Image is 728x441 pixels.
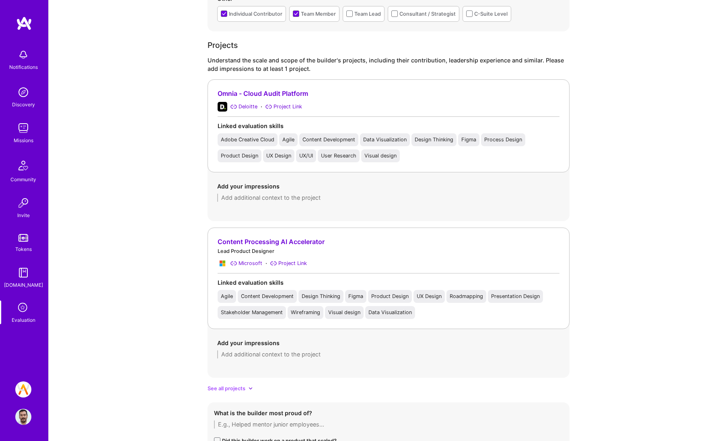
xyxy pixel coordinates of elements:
[13,409,33,425] a: User Avatar
[14,156,33,175] img: Community
[17,211,30,219] div: Invite
[484,137,522,143] div: Process Design
[214,409,563,417] div: What is the builder most proud of?
[450,293,483,300] div: Roadmapping
[208,41,570,50] div: Projects
[4,281,43,289] div: [DOMAIN_NAME]
[218,89,559,98] div: Omnia - Cloud Audit Platform
[15,120,31,136] img: teamwork
[10,175,36,184] div: Community
[278,259,307,267] div: Project Link
[417,293,442,300] div: UX Design
[15,265,31,281] img: guide book
[474,10,508,18] div: C-Suite Level
[208,384,570,393] div: See all projects
[221,153,258,159] div: Product Design
[270,260,277,267] i: Project Link
[302,137,355,143] div: Content Development
[218,122,559,130] div: Linked evaluation skills
[218,102,227,112] img: Company logo
[218,238,559,246] div: Content Processing AI Accelerator
[265,104,272,110] i: Project Link
[230,259,262,267] a: Microsoft
[15,47,31,63] img: bell
[239,259,262,267] div: Microsoft
[399,10,456,18] div: Consultant / Strategist
[208,384,245,393] span: See all projects
[218,247,559,255] div: Lead Product Designer
[299,153,313,159] div: UX/UI
[15,245,32,253] div: Tokens
[218,278,559,287] div: Linked evaluation skills
[12,316,35,324] div: Evaluation
[15,195,31,211] img: Invite
[302,293,340,300] div: Design Thinking
[221,309,283,316] div: Stakeholder Management
[230,102,257,111] a: Deloitte
[261,102,262,111] div: ·
[218,259,227,268] img: Company logo
[249,386,253,390] i: icon ArrowDownSecondarySmall
[266,153,291,159] div: UX Design
[363,137,407,143] div: Data Visualization
[14,136,33,145] div: Missions
[230,104,237,110] i: Deloitte
[328,309,360,316] div: Visual design
[230,260,237,267] i: Microsoft
[16,16,32,31] img: logo
[13,381,33,398] a: A.Team // Selection Team - help us grow the community!
[16,300,31,316] i: icon SelectionTeam
[208,56,570,73] div: Understand the scale and scope of the builder's projects, including their contribution, leadershi...
[348,293,363,300] div: Figma
[221,137,274,143] div: Adobe Creative Cloud
[461,137,476,143] div: Figma
[368,309,412,316] div: Data Visualization
[301,10,336,18] div: Team Member
[217,182,560,190] div: Add your impressions
[229,10,282,18] div: Individual Contributor
[265,259,267,267] div: ·
[270,259,307,267] a: Project Link
[9,63,38,71] div: Notifications
[321,153,356,159] div: User Research
[15,409,31,425] img: User Avatar
[265,102,302,111] a: Project Link
[274,102,302,111] div: Project Link
[221,293,233,300] div: Agile
[371,293,409,300] div: Product Design
[354,10,381,18] div: Team Lead
[364,153,397,159] div: Visual design
[239,102,257,111] div: Deloitte
[15,381,31,398] img: A.Team // Selection Team - help us grow the community!
[12,100,35,109] div: Discovery
[415,137,453,143] div: Design Thinking
[217,339,560,347] div: Add your impressions
[241,293,294,300] div: Content Development
[15,84,31,100] img: discovery
[291,309,320,316] div: Wireframing
[19,234,28,242] img: tokens
[282,137,294,143] div: Agile
[491,293,540,300] div: Presentation Design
